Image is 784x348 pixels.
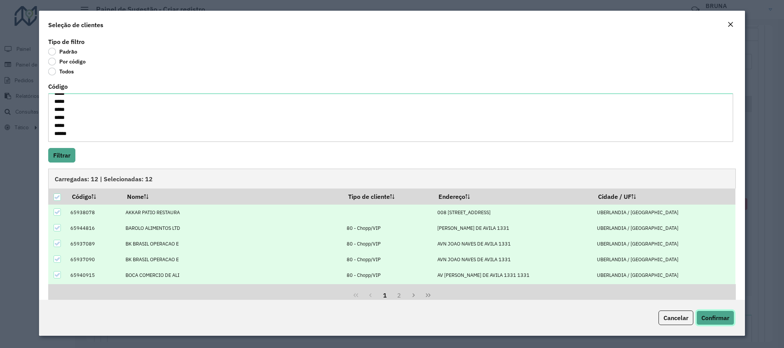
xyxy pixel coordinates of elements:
td: 80 - Chopp/VIP [343,267,433,283]
td: 80 - Chopp/VIP [343,252,433,267]
td: BAROLO ALIMENTOS LTD [122,220,343,236]
td: 008 [STREET_ADDRESS] [433,205,593,220]
div: Carregadas: 12 | Selecionadas: 12 [48,169,735,189]
td: 65944816 [67,220,122,236]
label: Tipo de filtro [48,37,85,46]
label: Padrão [48,48,77,55]
td: 65937089 [67,236,122,252]
td: 65938078 [67,205,122,220]
td: UBERLANDIA / [GEOGRAPHIC_DATA] [593,220,735,236]
label: Por código [48,58,86,65]
th: Código [67,189,122,205]
td: 80 - Chopp/VIP [343,220,433,236]
td: UBERLANDIA / [GEOGRAPHIC_DATA] [593,267,735,283]
td: UBERLANDIA / [GEOGRAPHIC_DATA] [593,252,735,267]
td: AVN JOAO NAVES DE AVILA 1331 [433,252,593,267]
button: Filtrar [48,148,75,163]
label: Código [48,82,68,91]
h4: Seleção de clientes [48,20,103,29]
td: BK BRASIL OPERACAO E [122,236,343,252]
td: BK BRASIL OPERACAO E [122,252,343,267]
button: 1 [378,288,392,302]
td: CARRO DE BOI CHOPERI [122,283,343,299]
td: 65948842 [67,283,122,299]
td: UBERLANDIA / [GEOGRAPHIC_DATA] [593,236,735,252]
em: Fechar [727,21,733,28]
th: Cidade / UF [593,189,735,205]
td: 65940915 [67,267,122,283]
td: [PERSON_NAME] DE AVILA 1331 [433,220,593,236]
th: Tipo de cliente [343,189,433,205]
th: Nome [122,189,343,205]
button: 2 [392,288,407,302]
td: AV [PERSON_NAME] DE AVILA 1331 1331 [433,267,593,283]
td: 65937090 [67,252,122,267]
td: 80 - Chopp/VIP [343,236,433,252]
button: Close [725,20,736,30]
button: Cancelar [658,311,693,325]
td: AVN JOAO NAVES DE AVILA 1331 [433,236,593,252]
button: Next Page [406,288,421,302]
td: [PERSON_NAME] 3393 [433,283,593,299]
td: 80 - Chopp/VIP [343,283,433,299]
td: BOCA COMERCIO DE ALI [122,267,343,283]
span: Confirmar [701,314,729,322]
button: Confirmar [696,311,734,325]
button: Last Page [421,288,435,302]
label: Todos [48,68,74,75]
th: Endereço [433,189,593,205]
span: Cancelar [663,314,688,322]
td: UBERLANDIA / [GEOGRAPHIC_DATA] [593,283,735,299]
td: AKKAR PATIO RESTAURA [122,205,343,220]
td: UBERLANDIA / [GEOGRAPHIC_DATA] [593,205,735,220]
